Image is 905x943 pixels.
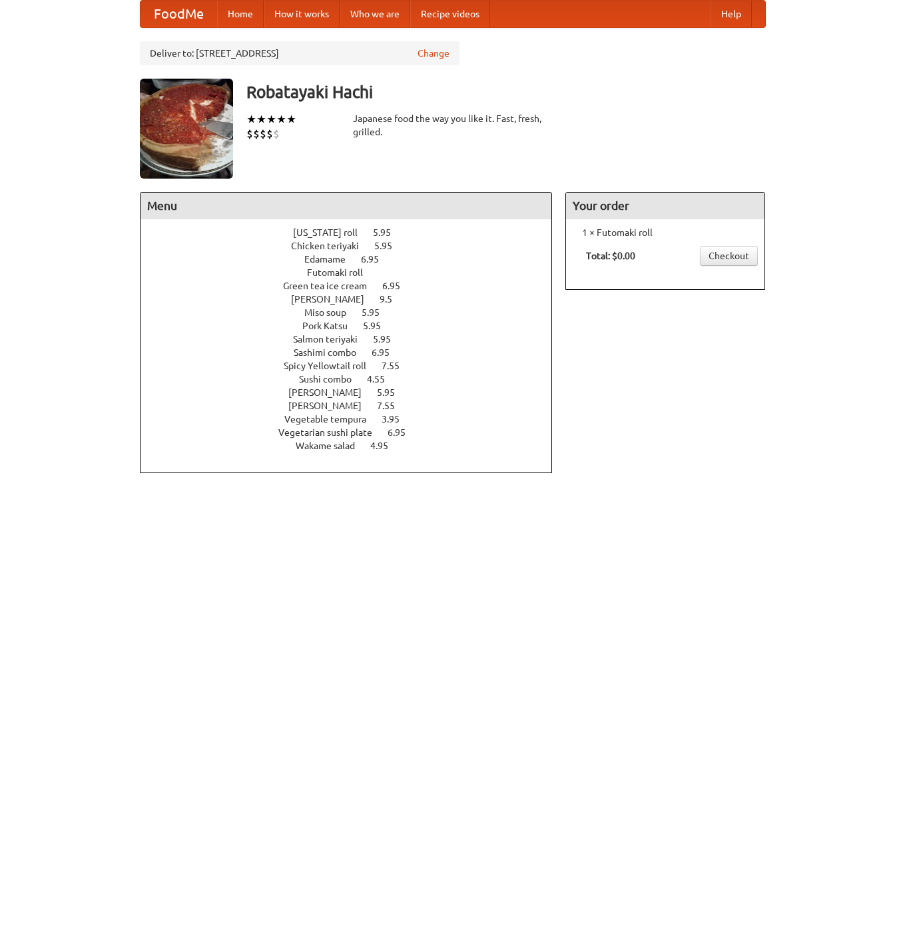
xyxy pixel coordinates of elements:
[372,347,403,358] span: 6.95
[304,254,359,265] span: Edamame
[418,47,450,60] a: Change
[294,347,370,358] span: Sashimi combo
[278,427,386,438] span: Vegetarian sushi plate
[246,127,253,141] li: $
[302,321,406,331] a: Pork Katsu 5.95
[363,321,394,331] span: 5.95
[246,79,766,105] h3: Robatayaki Hachi
[276,112,286,127] li: ★
[361,254,392,265] span: 6.95
[266,112,276,127] li: ★
[374,241,406,251] span: 5.95
[291,241,372,251] span: Chicken teriyaki
[307,267,401,278] a: Futomaki roll
[380,294,406,305] span: 9.5
[293,334,416,345] a: Salmon teriyaki 5.95
[388,427,419,438] span: 6.95
[283,281,425,291] a: Green tea ice cream 6.95
[284,414,424,425] a: Vegetable tempura 3.95
[256,112,266,127] li: ★
[217,1,264,27] a: Home
[140,79,233,179] img: angular.jpg
[284,361,424,371] a: Spicy Yellowtail roll 7.55
[260,127,266,141] li: $
[284,414,380,425] span: Vegetable tempura
[273,127,280,141] li: $
[288,401,375,411] span: [PERSON_NAME]
[377,387,408,398] span: 5.95
[573,226,758,239] li: 1 × Futomaki roll
[382,281,414,291] span: 6.95
[373,334,404,345] span: 5.95
[286,112,296,127] li: ★
[253,127,260,141] li: $
[246,112,256,127] li: ★
[291,294,417,305] a: [PERSON_NAME] 9.5
[304,307,360,318] span: Miso soup
[141,193,552,219] h4: Menu
[370,441,402,451] span: 4.95
[291,294,378,305] span: [PERSON_NAME]
[264,1,340,27] a: How it works
[140,41,459,65] div: Deliver to: [STREET_ADDRESS]
[296,441,413,451] a: Wakame salad 4.95
[299,374,410,385] a: Sushi combo 4.55
[304,307,404,318] a: Miso soup 5.95
[299,374,365,385] span: Sushi combo
[291,241,417,251] a: Chicken teriyaki 5.95
[141,1,217,27] a: FoodMe
[367,374,398,385] span: 4.55
[382,361,413,371] span: 7.55
[353,112,553,139] div: Japanese food the way you like it. Fast, fresh, grilled.
[586,251,635,261] b: Total: $0.00
[294,347,414,358] a: Sashimi combo 6.95
[362,307,393,318] span: 5.95
[266,127,273,141] li: $
[288,401,420,411] a: [PERSON_NAME] 7.55
[293,334,371,345] span: Salmon teriyaki
[296,441,368,451] span: Wakame salad
[278,427,430,438] a: Vegetarian sushi plate 6.95
[293,227,416,238] a: [US_STATE] roll 5.95
[288,387,375,398] span: [PERSON_NAME]
[302,321,361,331] span: Pork Katsu
[377,401,408,411] span: 7.55
[566,193,764,219] h4: Your order
[307,267,376,278] span: Futomaki roll
[288,387,420,398] a: [PERSON_NAME] 5.95
[373,227,404,238] span: 5.95
[283,281,380,291] span: Green tea ice cream
[340,1,410,27] a: Who we are
[304,254,404,265] a: Edamame 6.95
[382,414,413,425] span: 3.95
[410,1,490,27] a: Recipe videos
[700,246,758,266] a: Checkout
[293,227,371,238] span: [US_STATE] roll
[284,361,380,371] span: Spicy Yellowtail roll
[711,1,752,27] a: Help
